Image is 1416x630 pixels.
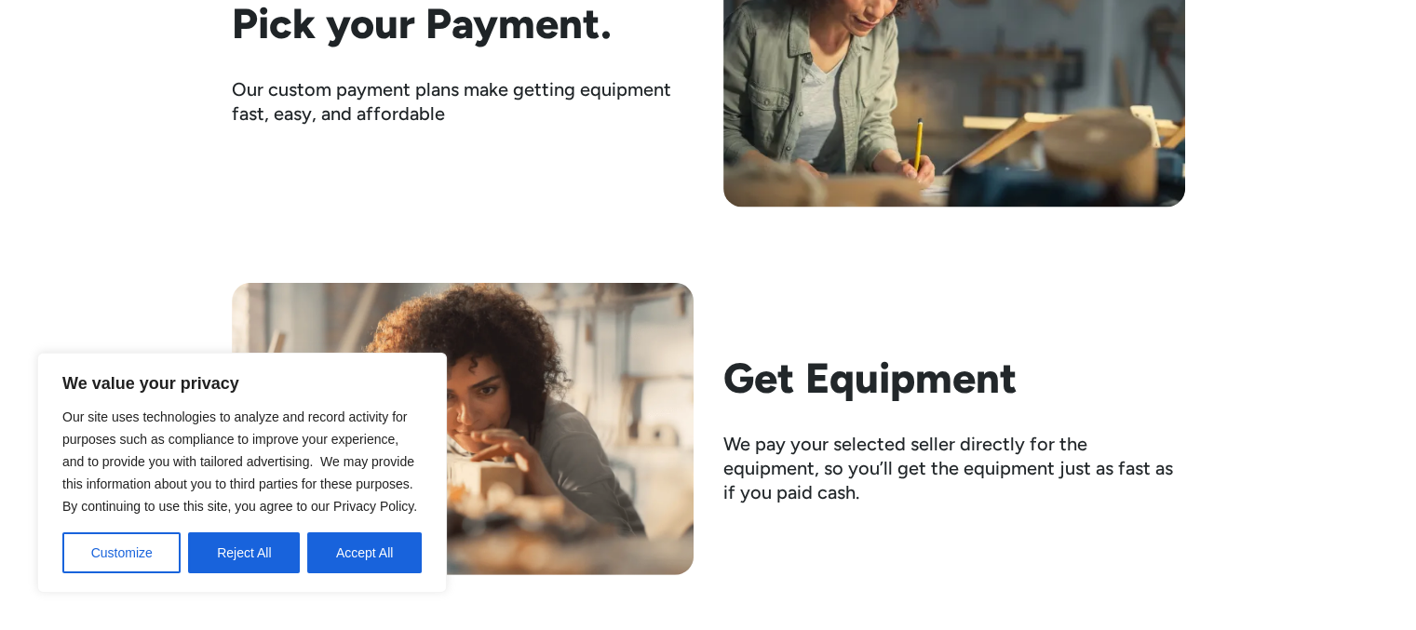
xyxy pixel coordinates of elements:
span: Our site uses technologies to analyze and record activity for purposes such as compliance to impr... [62,409,417,514]
button: Customize [62,532,181,573]
button: Reject All [188,532,300,573]
p: We value your privacy [62,372,422,395]
button: Accept All [307,532,422,573]
div: We pay your selected seller directly for the equipment, so you’ll get the equipment just as fast ... [723,431,1185,503]
h2: Get Equipment [723,353,1185,401]
img: Woman examining a piece of wood she has been woodworking [232,282,694,574]
div: Our custom payment plans make getting equipment fast, easy, and affordable [232,77,694,126]
div: We value your privacy [37,353,447,593]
